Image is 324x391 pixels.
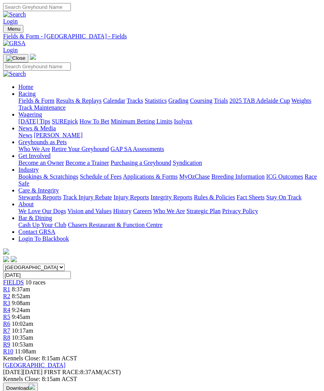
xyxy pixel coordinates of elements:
[18,194,321,201] div: Care & Integrity
[12,320,33,327] span: 10:02am
[3,293,10,299] span: R2
[229,97,290,104] a: 2025 TAB Adelaide Cup
[3,320,10,327] a: R6
[113,194,149,200] a: Injury Reports
[153,208,185,214] a: Who We Are
[15,348,36,355] span: 11:08am
[3,348,13,355] a: R10
[127,97,143,104] a: Tracks
[12,314,30,320] span: 9:45am
[63,194,112,200] a: Track Injury Rebate
[18,118,321,125] div: Wagering
[3,314,10,320] a: R5
[18,215,52,221] a: Bar & Dining
[3,286,10,292] a: R1
[18,201,34,207] a: About
[3,33,321,40] a: Fields & Form - [GEOGRAPHIC_DATA] - Fields
[190,97,213,104] a: Coursing
[103,97,125,104] a: Calendar
[56,97,101,104] a: Results & Replays
[34,132,82,138] a: [PERSON_NAME]
[18,173,78,180] a: Bookings & Scratchings
[18,235,69,242] a: Login To Blackbook
[18,208,66,214] a: We Love Our Dogs
[52,118,78,125] a: SUREpick
[3,376,321,383] div: Kennels Close: 8:15am ACST
[52,146,109,152] a: Retire Your Greyhound
[3,327,10,334] a: R7
[145,97,167,104] a: Statistics
[3,40,26,47] img: GRSA
[3,256,9,262] img: facebook.svg
[12,341,33,348] span: 10:53am
[266,194,301,200] a: Stay On Track
[3,300,10,306] a: R3
[3,355,77,361] span: Kennels Close: 8:15am ACST
[111,118,172,125] a: Minimum Betting Limits
[18,208,321,215] div: About
[179,173,210,180] a: MyOzChase
[3,47,18,53] a: Login
[18,104,65,111] a: Track Maintenance
[68,222,162,228] a: Chasers Restaurant & Function Centre
[194,194,235,200] a: Rules & Policies
[133,208,152,214] a: Careers
[3,248,9,255] img: logo-grsa-white.png
[12,334,33,341] span: 10:35am
[6,55,25,61] img: Close
[18,173,317,187] a: Race Safe
[18,173,321,187] div: Industry
[18,84,33,90] a: Home
[18,187,59,194] a: Care & Integrity
[222,208,258,214] a: Privacy Policy
[8,26,20,32] span: Menu
[3,307,10,313] span: R4
[12,286,30,292] span: 8:37am
[18,111,42,118] a: Wagering
[67,208,111,214] a: Vision and Values
[18,159,321,166] div: Get Involved
[18,132,321,139] div: News & Media
[18,194,61,200] a: Stewards Reports
[44,369,121,375] span: 8:37AM(ACST)
[12,300,30,306] span: 9:08am
[174,118,192,125] a: Isolynx
[65,159,109,166] a: Become a Trainer
[214,97,228,104] a: Trials
[3,18,18,25] a: Login
[18,97,54,104] a: Fields & Form
[30,54,36,60] img: logo-grsa-white.png
[12,327,33,334] span: 10:17am
[187,208,221,214] a: Strategic Plan
[18,153,51,159] a: Get Involved
[18,222,66,228] a: Cash Up Your Club
[169,97,188,104] a: Grading
[291,97,311,104] a: Weights
[173,159,202,166] a: Syndication
[80,118,110,125] a: How To Bet
[237,194,265,200] a: Fact Sheets
[123,173,178,180] a: Applications & Forms
[3,362,65,368] a: [GEOGRAPHIC_DATA]
[151,194,192,200] a: Integrity Reports
[3,11,26,18] img: Search
[18,222,321,228] div: Bar & Dining
[211,173,265,180] a: Breeding Information
[266,173,303,180] a: ICG Outcomes
[3,279,24,286] a: FIELDS
[18,146,50,152] a: Who We Are
[3,369,43,375] span: [DATE]
[3,341,10,348] a: R9
[18,228,55,235] a: Contact GRSA
[111,146,164,152] a: GAP SA Assessments
[11,256,17,262] img: twitter.svg
[3,334,10,341] a: R8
